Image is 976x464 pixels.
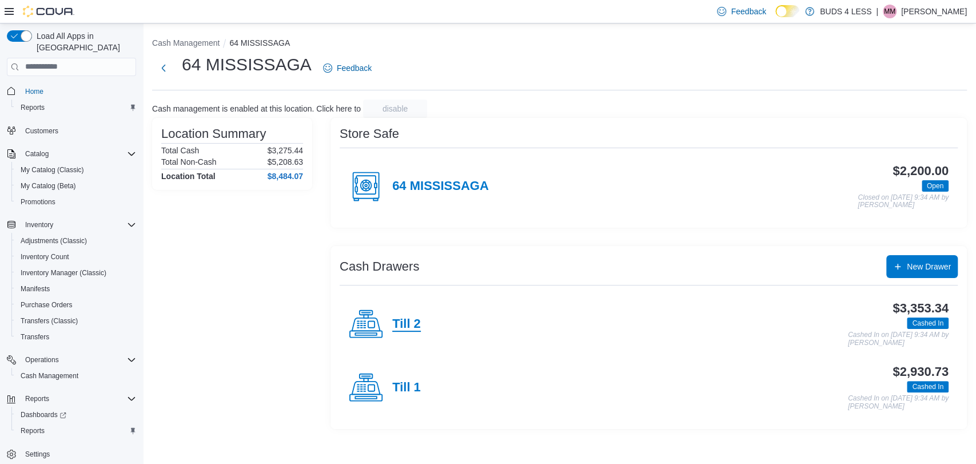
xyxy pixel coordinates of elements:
[16,298,136,312] span: Purchase Orders
[32,30,136,53] span: Load All Apps in [GEOGRAPHIC_DATA]
[2,83,141,100] button: Home
[16,163,89,177] a: My Catalog (Classic)
[2,146,141,162] button: Catalog
[161,157,217,166] h6: Total Non-Cash
[21,124,136,138] span: Customers
[16,408,71,422] a: Dashboards
[152,38,220,47] button: Cash Management
[16,101,49,114] a: Reports
[25,355,59,364] span: Operations
[11,100,141,116] button: Reports
[21,197,55,207] span: Promotions
[25,149,49,158] span: Catalog
[11,329,141,345] button: Transfers
[16,369,83,383] a: Cash Management
[23,6,74,17] img: Cova
[11,313,141,329] button: Transfers (Classic)
[2,352,141,368] button: Operations
[2,122,141,139] button: Customers
[16,179,136,193] span: My Catalog (Beta)
[152,104,361,113] p: Cash management is enabled at this location. Click here to
[16,282,54,296] a: Manifests
[11,194,141,210] button: Promotions
[11,407,141,423] a: Dashboards
[11,233,141,249] button: Adjustments (Classic)
[21,353,63,367] button: Operations
[25,450,50,459] span: Settings
[876,5,878,18] p: |
[16,330,54,344] a: Transfers
[161,127,266,141] h3: Location Summary
[893,302,949,315] h3: $3,353.34
[11,297,141,313] button: Purchase Orders
[16,101,136,114] span: Reports
[392,179,489,194] h4: 64 MISSISSAGA
[16,266,111,280] a: Inventory Manager (Classic)
[152,37,967,51] nav: An example of EuiBreadcrumbs
[21,147,136,161] span: Catalog
[907,381,949,392] span: Cashed In
[11,368,141,384] button: Cash Management
[893,164,949,178] h3: $2,200.00
[318,57,376,80] a: Feedback
[883,5,897,18] div: Michael Mckay
[16,314,136,328] span: Transfers (Classic)
[16,282,136,296] span: Manifests
[268,172,303,181] h4: $8,484.07
[907,318,949,329] span: Cashed In
[16,195,136,209] span: Promotions
[383,103,408,114] span: disable
[21,447,136,461] span: Settings
[16,234,136,248] span: Adjustments (Classic)
[2,217,141,233] button: Inventory
[11,423,141,439] button: Reports
[11,265,141,281] button: Inventory Manager (Classic)
[858,194,949,209] p: Closed on [DATE] 9:34 AM by [PERSON_NAME]
[21,392,54,406] button: Reports
[21,447,54,461] a: Settings
[922,180,949,192] span: Open
[268,157,303,166] p: $5,208.63
[11,249,141,265] button: Inventory Count
[21,218,136,232] span: Inventory
[893,365,949,379] h3: $2,930.73
[21,332,49,342] span: Transfers
[848,331,949,347] p: Cashed In on [DATE] 9:34 AM by [PERSON_NAME]
[11,178,141,194] button: My Catalog (Beta)
[340,260,419,273] h3: Cash Drawers
[907,261,951,272] span: New Drawer
[16,369,136,383] span: Cash Management
[392,317,421,332] h4: Till 2
[912,318,943,328] span: Cashed In
[229,38,290,47] button: 64 MISSISSAGA
[16,179,81,193] a: My Catalog (Beta)
[901,5,967,18] p: [PERSON_NAME]
[21,284,50,294] span: Manifests
[337,62,372,74] span: Feedback
[2,446,141,462] button: Settings
[21,353,136,367] span: Operations
[21,147,53,161] button: Catalog
[11,162,141,178] button: My Catalog (Classic)
[21,426,45,435] span: Reports
[21,218,58,232] button: Inventory
[912,382,943,392] span: Cashed In
[16,298,77,312] a: Purchase Orders
[21,252,69,261] span: Inventory Count
[161,146,199,155] h6: Total Cash
[268,146,303,155] p: $3,275.44
[161,172,216,181] h4: Location Total
[21,124,63,138] a: Customers
[927,181,943,191] span: Open
[21,85,48,98] a: Home
[886,255,958,278] button: New Drawer
[16,330,136,344] span: Transfers
[21,165,84,175] span: My Catalog (Classic)
[16,234,91,248] a: Adjustments (Classic)
[775,5,799,17] input: Dark Mode
[16,195,60,209] a: Promotions
[152,57,175,80] button: Next
[21,84,136,98] span: Home
[884,5,895,18] span: MM
[775,17,776,18] span: Dark Mode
